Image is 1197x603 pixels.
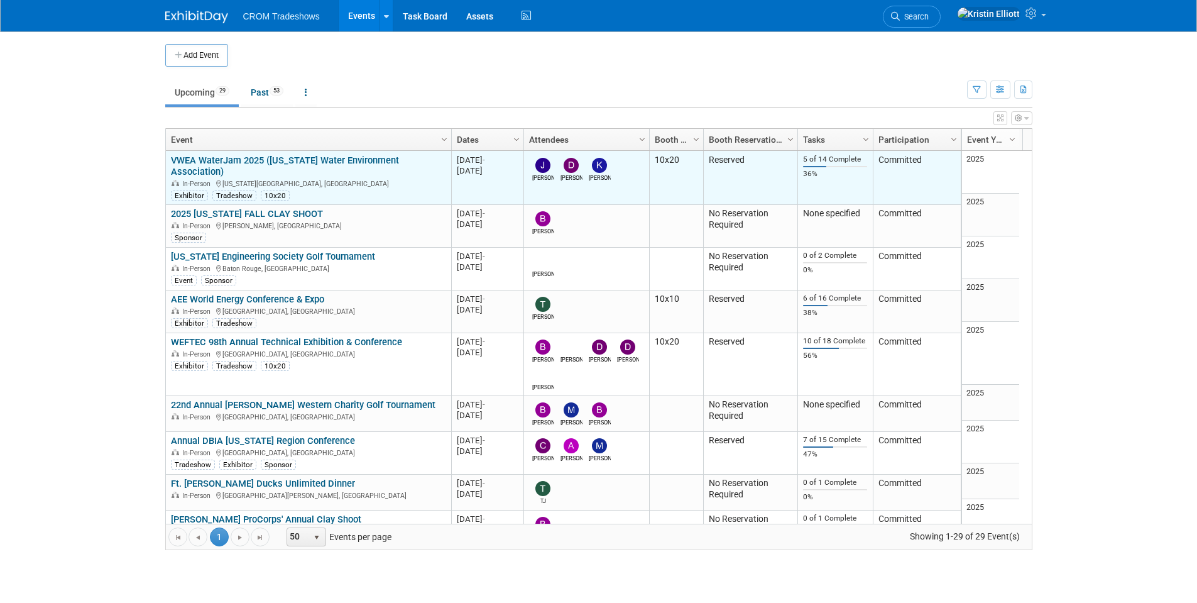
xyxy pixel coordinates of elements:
[803,155,867,164] div: 5 of 14 Complete
[900,12,929,21] span: Search
[483,337,485,346] span: -
[1007,135,1017,145] span: Column Settings
[171,348,445,359] div: [GEOGRAPHIC_DATA], [GEOGRAPHIC_DATA]
[691,135,701,145] span: Column Settings
[483,155,485,165] span: -
[457,129,515,150] a: Dates
[592,158,607,173] img: Kelly Lee
[803,208,867,219] div: None specified
[171,251,375,262] a: [US_STATE] Engineering Society Golf Tournament
[962,279,1019,322] td: 2025
[261,460,296,470] div: Sponsor
[457,336,518,347] div: [DATE]
[182,222,214,230] span: In-Person
[171,478,355,489] a: Ft. [PERSON_NAME] Ducks Unlimited Dinner
[635,129,649,148] a: Column Settings
[172,449,179,455] img: In-Person Event
[873,248,961,290] td: Committed
[212,361,256,371] div: Tradeshow
[803,399,867,411] div: None specified
[439,135,449,145] span: Column Settings
[532,355,554,364] div: Bobby Oyenarte
[457,165,518,176] div: [DATE]
[873,475,961,511] td: Committed
[703,333,797,396] td: Reserved
[168,528,187,546] a: Go to the first page
[182,180,214,188] span: In-Person
[873,290,961,333] td: Committed
[261,191,290,201] div: 10x20
[962,236,1019,279] td: 2025
[589,173,611,182] div: Kelly Lee
[535,367,550,382] img: Kristin Elliott
[589,418,611,427] div: Blake Roberts
[962,499,1019,542] td: 2025
[535,340,550,355] img: Bobby Oyenarte
[560,418,582,427] div: Myers Carpenter
[483,209,485,218] span: -
[510,129,523,148] a: Column Settings
[231,528,249,546] a: Go to the next page
[171,191,208,201] div: Exhibitor
[949,135,959,145] span: Column Settings
[803,251,867,260] div: 0 of 2 Complete
[873,396,961,432] td: Committed
[803,351,867,360] div: 56%
[171,294,324,305] a: AEE World Energy Conference & Expo
[873,205,961,248] td: Committed
[859,129,873,148] a: Column Settings
[532,453,554,463] div: Cameron Kenyon
[457,262,518,272] div: [DATE]
[535,481,550,496] img: TJ Williams
[216,86,229,96] span: 29
[564,402,579,418] img: Myers Carpenter
[535,517,550,532] img: Branden Peterson
[171,155,399,178] a: VWEA WaterJam 2025 ([US_STATE] Water Environment Association)
[212,318,256,328] div: Tradeshow
[535,402,550,418] img: Branden Peterson
[883,6,941,28] a: Search
[172,180,179,186] img: In-Person Event
[270,528,404,546] span: Events per page
[201,275,236,285] div: Sponsor
[589,453,611,463] div: Michael Brandao
[592,438,607,453] img: Michael Brandao
[437,129,451,148] a: Column Settings
[483,479,485,488] span: -
[957,7,1020,21] img: Kristin Elliott
[873,333,961,396] td: Committed
[873,432,961,475] td: Committed
[171,514,361,525] a: [PERSON_NAME] ProCorps' Annual Clay Shoot
[962,322,1019,385] td: 2025
[255,533,265,543] span: Go to the last page
[312,533,322,543] span: select
[511,135,522,145] span: Column Settings
[962,385,1019,421] td: 2025
[703,511,797,553] td: No Reservation Required
[967,129,1011,150] a: Event Year
[483,294,485,304] span: -
[947,129,961,148] a: Column Settings
[803,294,867,303] div: 6 of 16 Complete
[457,347,518,358] div: [DATE]
[241,80,293,104] a: Past53
[193,533,203,543] span: Go to the previous page
[532,269,554,279] div: Alan Raymond
[212,191,256,201] div: Tradeshow
[483,252,485,261] span: -
[655,129,695,150] a: Booth Size
[532,312,554,321] div: Tod Green
[803,450,867,459] div: 47%
[703,290,797,333] td: Reserved
[564,340,579,355] img: Alan Raymond
[592,402,607,418] img: Blake Roberts
[592,340,607,355] img: Daniel Haugland
[803,169,867,179] div: 36%
[703,151,797,205] td: Reserved
[649,333,703,396] td: 10x20
[182,492,214,500] span: In-Person
[171,263,445,274] div: Baton Rouge, [GEOGRAPHIC_DATA]
[649,151,703,205] td: 10x20
[564,158,579,173] img: Daniel Austria
[803,265,867,275] div: 0%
